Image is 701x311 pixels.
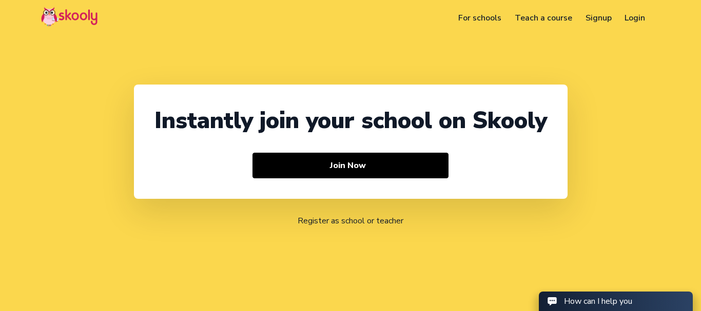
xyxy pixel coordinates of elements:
button: Join Now [252,153,449,178]
div: Instantly join your school on Skooly [154,105,547,136]
a: Teach a course [508,10,579,26]
a: Signup [579,10,618,26]
a: Login [618,10,652,26]
img: Skooly [41,7,98,27]
a: For schools [452,10,509,26]
a: Register as school or teacher [298,215,403,226]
